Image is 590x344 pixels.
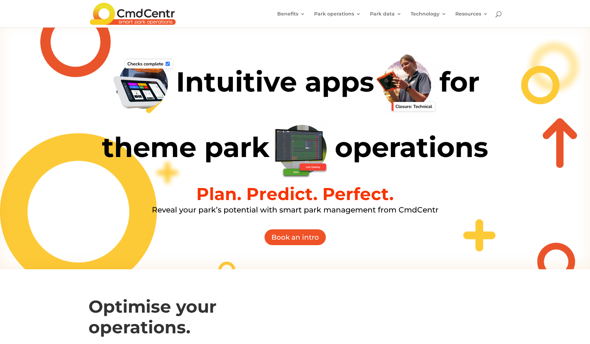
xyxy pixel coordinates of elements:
img: CmdCentr [90,3,176,25]
strong: operations. [89,317,190,338]
a: Resources [455,11,488,28]
b: Plan. Predict. Perfect. [196,184,394,205]
h1: Intuitive apps for theme park operations [89,51,502,186]
a: Benefits [277,11,305,28]
strong: Optimise your [89,296,217,317]
a: Park operations [314,11,361,28]
a: Park data [370,11,402,28]
a: Book an intro [264,229,327,246]
h3: Reveal your park’s potential with smart park management from CmdCentr [89,206,502,217]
